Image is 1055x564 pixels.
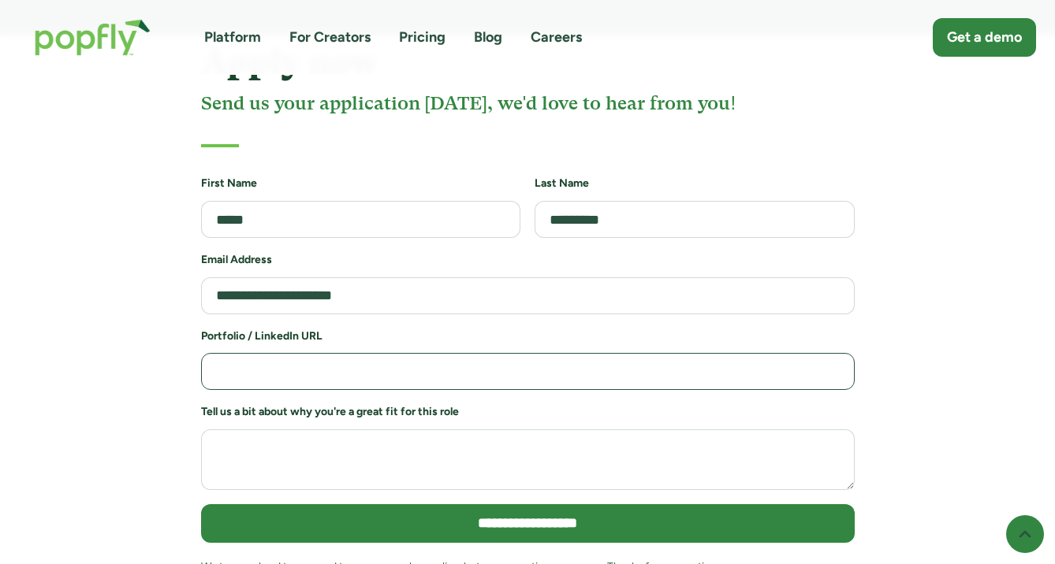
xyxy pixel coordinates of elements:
h6: Email Address [201,252,855,268]
h6: Last Name [535,176,855,191]
h6: Tell us a bit about why you're a great fit for this role [201,404,855,420]
div: Get a demo [947,28,1022,47]
a: Pricing [399,28,445,47]
a: Get a demo [933,18,1036,57]
a: Blog [474,28,502,47]
a: Platform [204,28,261,47]
a: For Creators [289,28,371,47]
a: Careers [531,28,582,47]
h6: First Name [201,176,521,191]
h6: Portfolio / LinkedIn URL [201,328,855,344]
h4: Send us your application [DATE], we'd love to hear from you! [201,91,855,116]
a: home [19,3,166,72]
